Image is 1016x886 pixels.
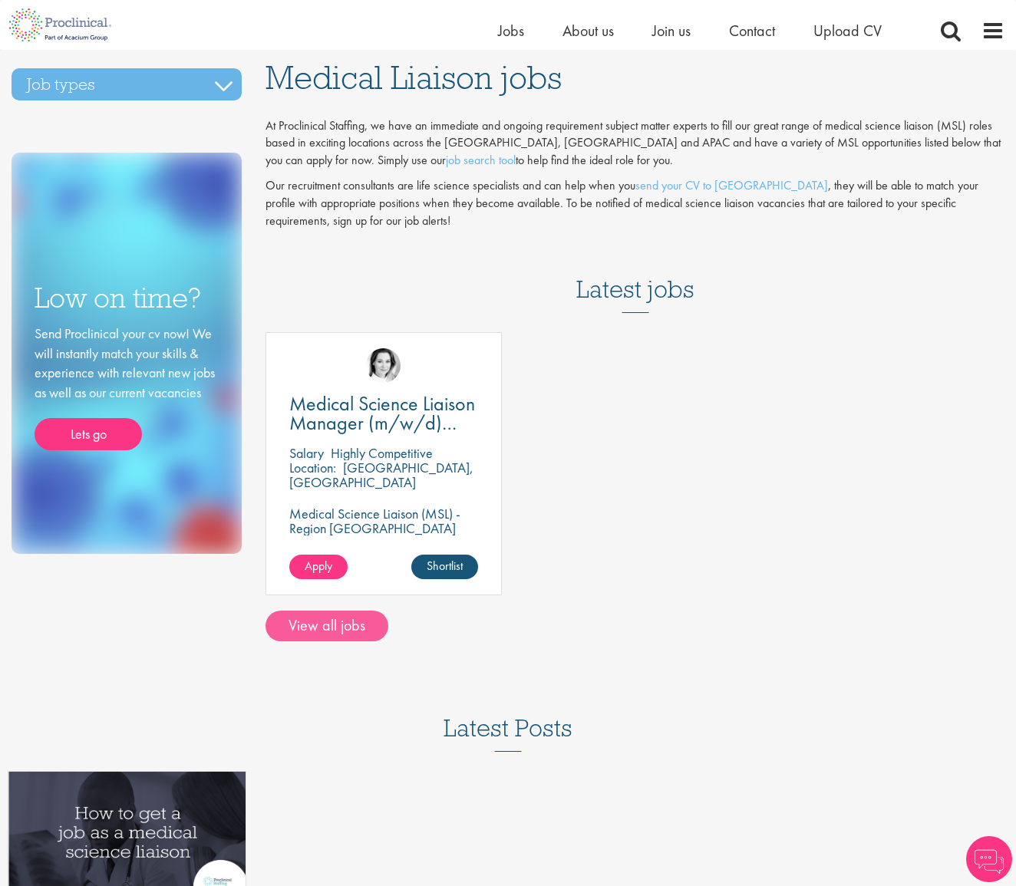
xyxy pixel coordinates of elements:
[289,555,348,579] a: Apply
[411,555,478,579] a: Shortlist
[266,611,388,641] a: View all jobs
[289,459,473,491] p: [GEOGRAPHIC_DATA], [GEOGRAPHIC_DATA]
[331,444,433,462] p: Highly Competitive
[289,506,478,535] p: Medical Science Liaison (MSL) - Region [GEOGRAPHIC_DATA]
[289,394,478,433] a: Medical Science Liaison Manager (m/w/d) Nephrologie
[813,21,882,41] a: Upload CV
[498,21,524,41] a: Jobs
[266,57,562,98] span: Medical Liaison jobs
[576,238,694,313] h3: Latest jobs
[366,348,401,383] img: Greta Prestel
[444,715,572,752] h3: Latest Posts
[289,444,324,462] span: Salary
[289,459,336,476] span: Location:
[266,177,1004,230] p: Our recruitment consultants are life science specialists and can help when you , they will be abl...
[305,558,332,574] span: Apply
[12,68,242,100] h3: Job types
[652,21,691,41] a: Join us
[635,177,828,193] a: send your CV to [GEOGRAPHIC_DATA]
[289,390,475,455] span: Medical Science Liaison Manager (m/w/d) Nephrologie
[729,21,775,41] a: Contact
[35,324,219,450] div: Send Proclinical your cv now! We will instantly match your skills & experience with relevant new ...
[266,117,1004,170] p: At Proclinical Staffing, we have an immediate and ongoing requirement subject matter experts to f...
[35,418,142,450] a: Lets go
[446,152,516,168] a: job search tool
[562,21,614,41] a: About us
[966,836,1012,882] img: Chatbot
[35,283,219,313] h3: Low on time?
